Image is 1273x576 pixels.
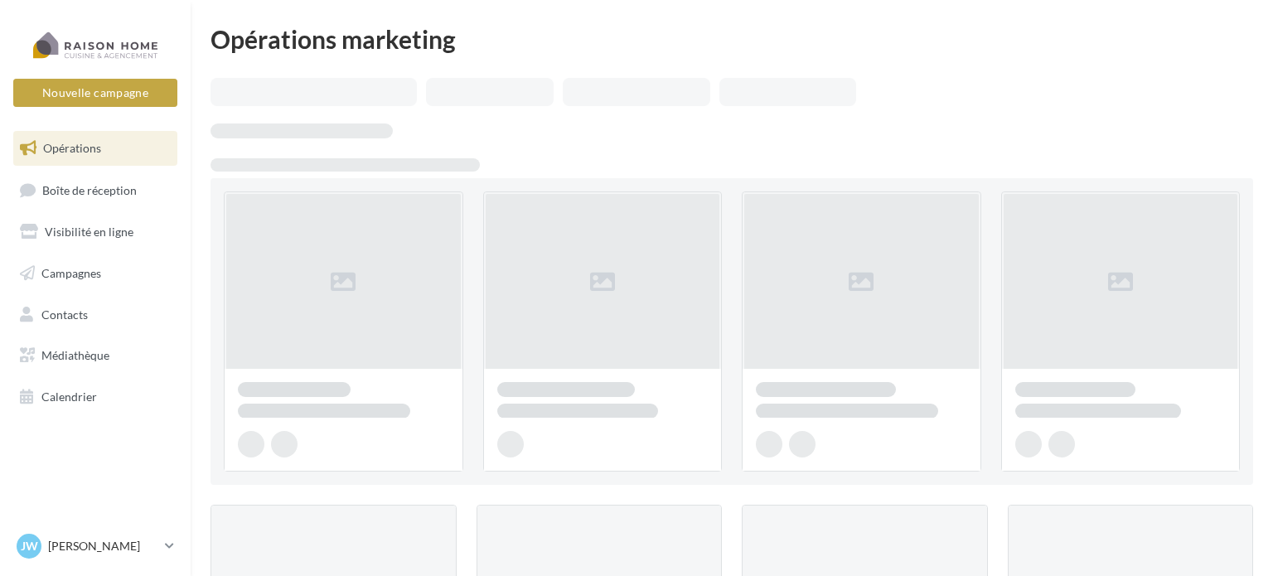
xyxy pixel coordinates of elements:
[41,348,109,362] span: Médiathèque
[10,131,181,166] a: Opérations
[42,182,137,196] span: Boîte de réception
[10,256,181,291] a: Campagnes
[10,338,181,373] a: Médiathèque
[41,266,101,280] span: Campagnes
[41,307,88,321] span: Contacts
[10,172,181,208] a: Boîte de réception
[45,225,133,239] span: Visibilité en ligne
[13,79,177,107] button: Nouvelle campagne
[43,141,101,155] span: Opérations
[41,390,97,404] span: Calendrier
[10,298,181,332] a: Contacts
[211,27,1253,51] div: Opérations marketing
[21,538,38,554] span: JW
[10,380,181,414] a: Calendrier
[10,215,181,249] a: Visibilité en ligne
[13,530,177,562] a: JW [PERSON_NAME]
[48,538,158,554] p: [PERSON_NAME]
